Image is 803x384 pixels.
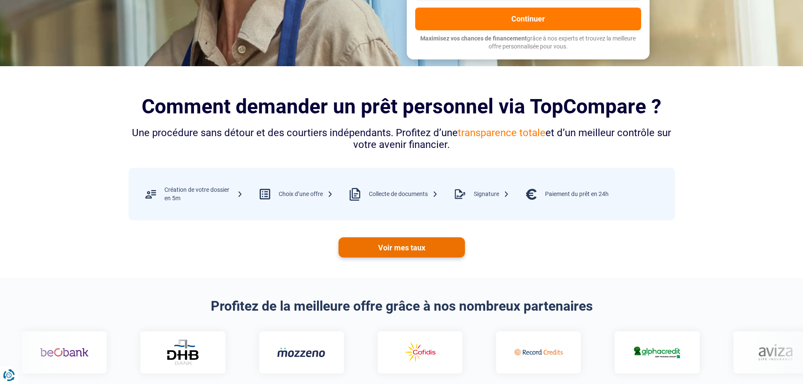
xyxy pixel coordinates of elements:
div: Choix d’une offre [279,190,333,199]
div: Création de votre dossier en 5m [164,186,243,202]
div: Collecte de documents [369,190,438,199]
div: Paiement du prêt en 24h [545,190,609,199]
a: Voir mes taux [338,237,465,258]
span: Maximisez vos chances de financement [420,35,527,42]
img: Mozzeno [275,347,324,357]
h2: Profitez de la meilleure offre grâce à nos nombreux partenaires [129,298,675,314]
h2: Comment demander un prêt personnel via TopCompare ? [129,95,675,118]
div: Une procédure sans détour et des courtiers indépendants. Profitez d’une et d’un meilleur contrôle... [129,127,675,151]
img: Beobank [38,340,87,365]
p: grâce à nos experts et trouvez la meilleure offre personnalisée pour vous. [415,35,641,51]
div: Signature [474,190,509,199]
img: Record credits [513,340,561,365]
span: transparence totale [458,127,545,139]
img: Alphacredit [631,345,679,360]
img: Cofidis [394,340,442,365]
img: DHB Bank [164,339,198,365]
button: Continuer [415,8,641,30]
